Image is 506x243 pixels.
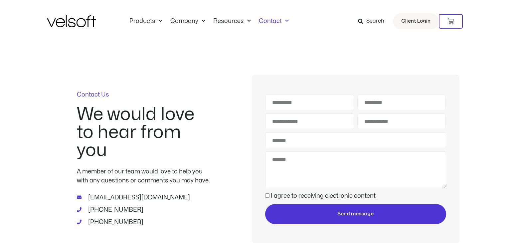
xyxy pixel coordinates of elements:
span: [EMAIL_ADDRESS][DOMAIN_NAME] [86,193,190,202]
span: Client Login [401,17,430,26]
a: [EMAIL_ADDRESS][DOMAIN_NAME] [77,193,210,202]
img: Velsoft Training Materials [47,15,96,27]
span: Send message [337,210,374,218]
a: ContactMenu Toggle [255,18,293,25]
a: ProductsMenu Toggle [125,18,166,25]
h2: We would love to hear from you [77,106,210,159]
a: Client Login [393,13,439,29]
a: CompanyMenu Toggle [166,18,209,25]
nav: Menu [125,18,293,25]
span: [PHONE_NUMBER] [86,205,143,214]
label: I agree to receiving electronic content [271,193,376,199]
p: A member of our team would love to help you with any questions or comments you may have. [77,167,210,185]
span: Search [366,17,384,26]
button: Send message [265,204,446,224]
span: [PHONE_NUMBER] [86,218,143,227]
a: ResourcesMenu Toggle [209,18,255,25]
p: Contact Us [77,92,210,98]
a: Search [358,16,389,27]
